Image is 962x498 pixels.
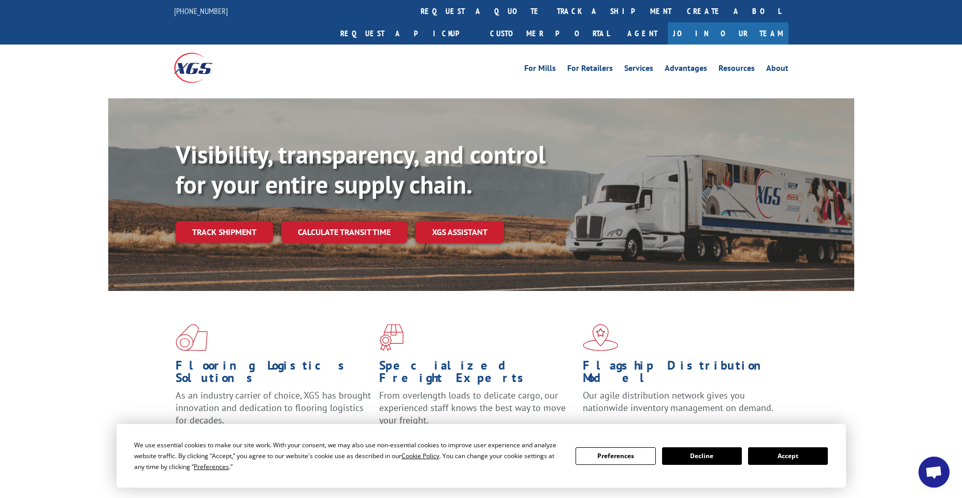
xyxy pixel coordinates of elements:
a: [PHONE_NUMBER] [174,6,228,16]
span: Preferences [194,462,229,471]
div: Cookie Consent Prompt [117,424,846,488]
img: xgs-icon-flagship-distribution-model-red [583,324,619,351]
img: xgs-icon-total-supply-chain-intelligence-red [176,324,208,351]
a: Customer Portal [482,22,617,45]
a: Calculate transit time [281,221,407,243]
button: Decline [662,447,742,465]
div: We use essential cookies to make our site work. With your consent, we may also use non-essential ... [134,440,563,472]
div: Open chat [918,457,950,488]
a: Agent [617,22,668,45]
h1: Specialized Freight Experts [379,359,575,389]
a: Advantages [665,64,707,76]
h1: Flooring Logistics Solutions [176,359,371,389]
p: From overlength loads to delicate cargo, our experienced staff knows the best way to move your fr... [379,389,575,435]
img: xgs-icon-focused-on-flooring-red [379,324,404,351]
a: Learn More > [583,423,712,435]
button: Accept [748,447,828,465]
a: Track shipment [176,221,273,243]
span: As an industry carrier of choice, XGS has brought innovation and dedication to flooring logistics... [176,389,371,426]
a: Request a pickup [333,22,482,45]
a: Resources [719,64,755,76]
b: Visibility, transparency, and control for your entire supply chain. [176,138,545,200]
a: Join Our Team [668,22,788,45]
h1: Flagship Distribution Model [583,359,779,389]
a: About [766,64,788,76]
span: Cookie Policy [401,451,439,460]
button: Preferences [576,447,655,465]
a: XGS ASSISTANT [415,221,504,243]
a: For Mills [524,64,556,76]
a: Services [624,64,653,76]
span: Our agile distribution network gives you nationwide inventory management on demand. [583,389,773,414]
a: For Retailers [567,64,613,76]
